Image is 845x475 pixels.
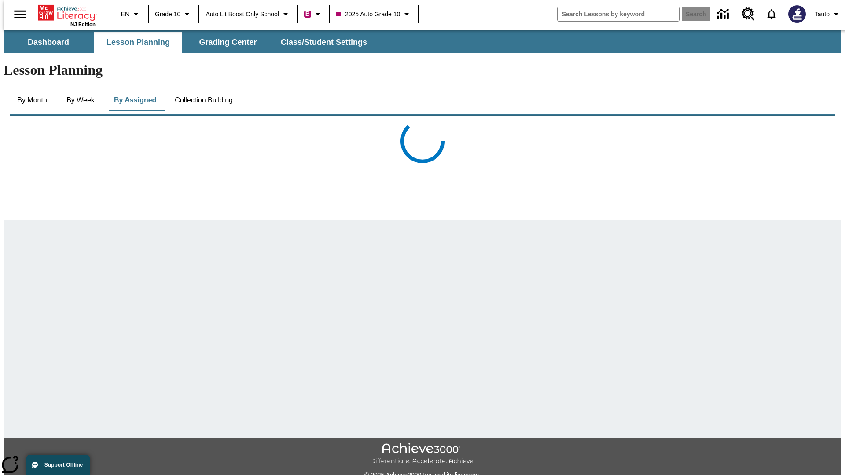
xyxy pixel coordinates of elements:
[712,2,736,26] a: Data Center
[370,443,475,465] img: Achieve3000 Differentiate Accelerate Achieve
[121,10,129,19] span: EN
[811,6,845,22] button: Profile/Settings
[305,8,310,19] span: B
[333,6,415,22] button: Class: 2025 Auto Grade 10, Select your class
[38,3,96,27] div: Home
[155,10,180,19] span: Grade 10
[7,1,33,27] button: Open side menu
[202,6,294,22] button: School: Auto Lit Boost only School, Select your school
[26,455,90,475] button: Support Offline
[206,10,279,19] span: Auto Lit Boost only School
[44,462,83,468] span: Support Offline
[788,5,806,23] img: Avatar
[815,10,830,19] span: Tauto
[4,62,841,78] h1: Lesson Planning
[59,90,103,111] button: By Week
[4,30,841,53] div: SubNavbar
[70,22,96,27] span: NJ Edition
[274,32,374,53] button: Class/Student Settings
[4,32,92,53] button: Dashboard
[117,6,145,22] button: Language: EN, Select a language
[168,90,240,111] button: Collection Building
[336,10,400,19] span: 2025 Auto Grade 10
[107,90,163,111] button: By Assigned
[38,4,96,22] a: Home
[4,32,375,53] div: SubNavbar
[736,2,760,26] a: Resource Center, Will open in new tab
[783,3,811,26] button: Select a new avatar
[760,3,783,26] a: Notifications
[184,32,272,53] button: Grading Center
[10,90,54,111] button: By Month
[94,32,182,53] button: Lesson Planning
[301,6,327,22] button: Boost Class color is violet red. Change class color
[558,7,679,21] input: search field
[151,6,196,22] button: Grade: Grade 10, Select a grade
